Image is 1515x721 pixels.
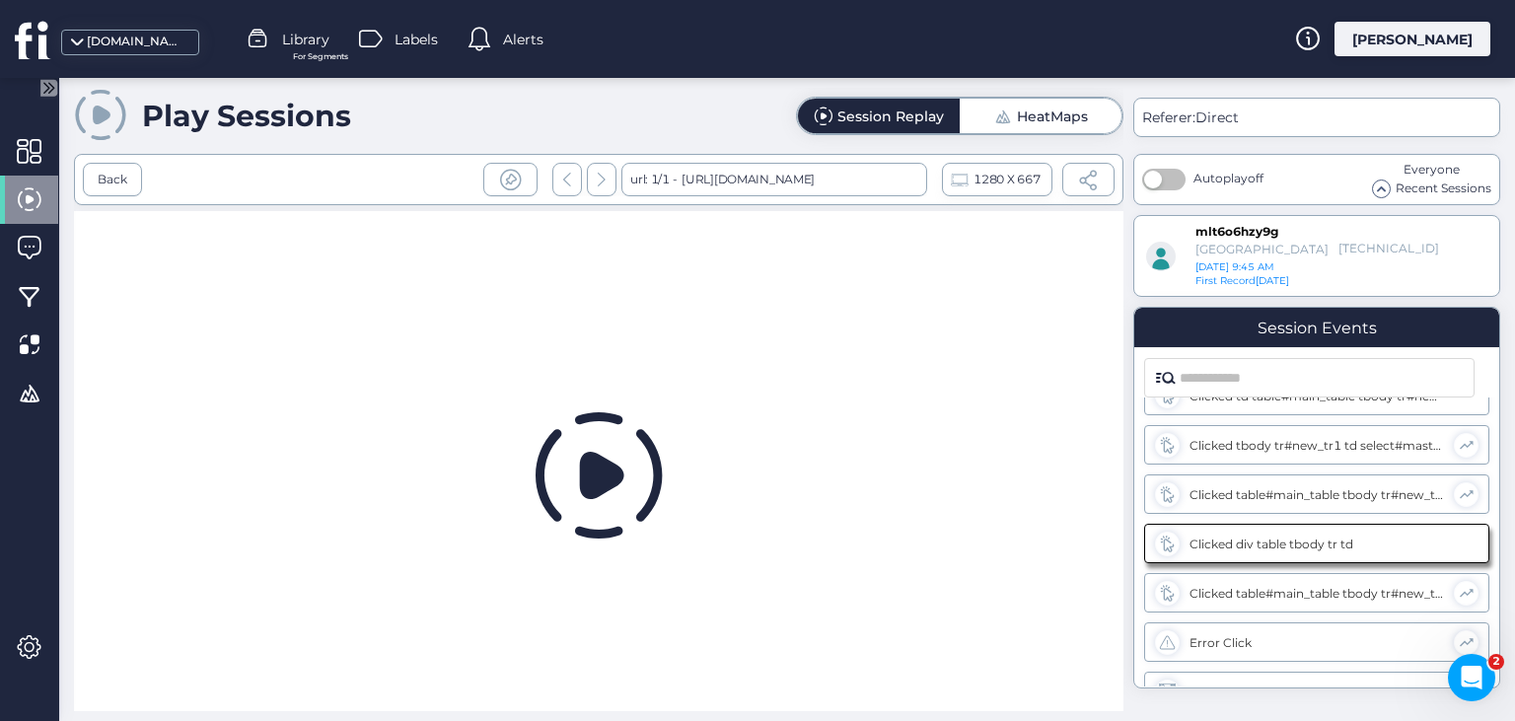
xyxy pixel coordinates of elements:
[293,50,348,63] span: For Segments
[1338,241,1416,257] div: [TECHNICAL_ID]
[1195,108,1239,126] span: Direct
[1193,171,1263,185] span: Autoplay
[1142,108,1195,126] span: Referer:
[1195,274,1302,288] div: [DATE]
[621,163,927,196] div: url: 1/1 -
[1335,22,1490,56] div: [PERSON_NAME]
[1190,487,1444,502] div: Clicked table#main_table tbody tr#new_tr1 td#flowers_td1 input
[1448,654,1495,701] iframe: Intercom live chat
[1195,274,1256,287] span: First Record
[1190,586,1444,601] div: Clicked table#main_table tbody tr#new_tr1 td#attribute_td1 input#attribute_price_count1
[142,98,351,134] div: Play Sessions
[1248,171,1263,185] span: off
[1190,685,1444,699] div: Uncaught Exception
[1195,260,1351,274] div: [DATE] 9:45 AM
[1488,654,1504,670] span: 2
[1190,438,1444,453] div: Clicked tbody tr#new_tr1 td select#master_categories_id option
[395,29,438,50] span: Labels
[1396,180,1491,198] span: Recent Sessions
[1190,635,1444,650] div: Error Click
[1017,109,1088,123] div: HeatMaps
[974,169,1040,190] span: 1280 X 667
[282,29,329,50] span: Library
[503,29,543,50] span: Alerts
[1195,242,1329,256] div: [GEOGRAPHIC_DATA]
[98,171,127,189] div: Back
[1190,537,1446,551] div: Clicked div table tbody tr td
[1258,319,1377,337] div: Session Events
[1195,224,1292,241] div: mlt6o6hzy9g
[1372,161,1491,180] div: Everyone
[87,33,185,51] div: [DOMAIN_NAME]
[837,109,944,123] div: Session Replay
[677,163,815,196] div: [URL][DOMAIN_NAME]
